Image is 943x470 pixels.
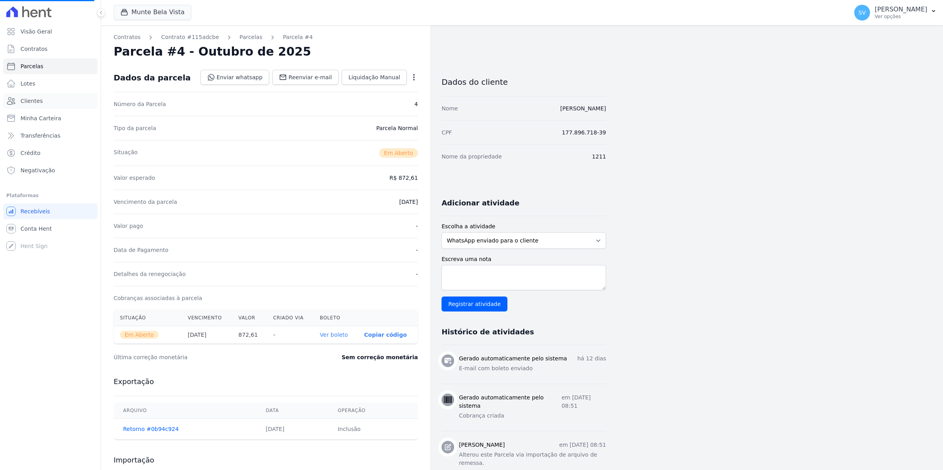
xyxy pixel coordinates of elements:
td: Inclusão [328,419,418,440]
th: Vencimento [181,310,232,326]
a: Recebíveis [3,203,97,219]
p: Alterou este Parcela via importação de arquivo de remessa. [459,451,606,467]
h2: Parcela #4 - Outubro de 2025 [114,45,311,59]
dt: Cobranças associadas à parcela [114,294,202,302]
div: Dados da parcela [114,73,191,82]
dd: [DATE] [399,198,418,206]
th: - [267,326,313,344]
a: Contratos [3,41,97,57]
span: Crédito [21,149,41,157]
dd: Parcela Normal [376,124,418,132]
h3: Histórico de atividades [442,327,534,337]
dd: R$ 872,61 [389,174,418,182]
a: Contrato #115adcbe [161,33,219,41]
p: Ver opções [875,13,927,20]
dt: Detalhes da renegociação [114,270,186,278]
label: Escolha a atividade [442,222,606,231]
a: Reenviar e-mail [272,70,339,85]
th: Data [256,403,328,419]
h3: Dados do cliente [442,77,606,87]
a: Crédito [3,145,97,161]
p: há 12 dias [577,354,606,363]
h3: Exportação [114,377,418,386]
dt: Tipo da parcela [114,124,156,132]
p: em [DATE] 08:51 [561,394,606,410]
dt: CPF [442,129,452,136]
p: [PERSON_NAME] [875,6,927,13]
dt: Valor pago [114,222,143,230]
dd: 1211 [592,153,606,160]
h3: Gerado automaticamente pelo sistema [459,394,561,410]
td: [DATE] [256,419,328,440]
span: Minha Carteira [21,114,61,122]
dt: Nome [442,104,458,112]
span: Contratos [21,45,47,53]
h3: Importação [114,455,418,465]
h3: [PERSON_NAME] [459,441,505,449]
span: SV [859,10,866,15]
th: Valor [232,310,267,326]
a: Negativação [3,162,97,178]
dd: - [416,270,418,278]
th: [DATE] [181,326,232,344]
a: Enviar whatsapp [200,70,269,85]
a: Parcelas [239,33,262,41]
span: Clientes [21,97,43,105]
span: Liquidação Manual [348,73,400,81]
span: Visão Geral [21,28,52,35]
a: Clientes [3,93,97,109]
span: Conta Hent [21,225,52,233]
h3: Adicionar atividade [442,198,519,208]
th: 872,61 [232,326,267,344]
th: Situação [114,310,181,326]
a: [PERSON_NAME] [560,105,606,112]
dt: Número da Parcela [114,100,166,108]
dd: - [416,222,418,230]
a: Minha Carteira [3,110,97,126]
dt: Situação [114,148,138,158]
div: Plataformas [6,191,94,200]
a: Lotes [3,76,97,91]
a: Transferências [3,128,97,144]
dd: 177.896.718-39 [562,129,606,136]
dd: 4 [414,100,418,108]
th: Boleto [314,310,358,326]
a: Liquidação Manual [342,70,407,85]
span: Reenviar e-mail [288,73,332,81]
a: Conta Hent [3,221,97,237]
nav: Breadcrumb [114,33,418,41]
th: Arquivo [114,403,256,419]
a: Retorno #0b94c924 [123,426,179,432]
dd: Sem correção monetária [342,353,418,361]
span: Em Aberto [379,148,418,158]
span: Recebíveis [21,207,50,215]
label: Escreva uma nota [442,255,606,263]
a: Ver boleto [320,332,348,338]
dd: - [416,246,418,254]
dt: Data de Pagamento [114,246,168,254]
a: Visão Geral [3,24,97,39]
dt: Nome da propriedade [442,153,502,160]
span: Transferências [21,132,60,140]
dt: Vencimento da parcela [114,198,177,206]
input: Registrar atividade [442,297,507,311]
a: Contratos [114,33,140,41]
span: Parcelas [21,62,43,70]
span: Lotes [21,80,36,88]
dt: Valor esperado [114,174,155,182]
span: Negativação [21,166,55,174]
button: Copiar código [364,332,407,338]
th: Operação [328,403,418,419]
p: Cobrança criada [459,412,606,420]
p: em [DATE] 08:51 [559,441,606,449]
button: Munte Bela Vista [114,5,191,20]
a: Parcela #4 [283,33,313,41]
th: Criado via [267,310,313,326]
p: E-mail com boleto enviado [459,364,606,373]
h3: Gerado automaticamente pelo sistema [459,354,567,363]
a: Parcelas [3,58,97,74]
button: SV [PERSON_NAME] Ver opções [848,2,943,24]
span: Em Aberto [120,331,159,339]
dt: Última correção monetária [114,353,294,361]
